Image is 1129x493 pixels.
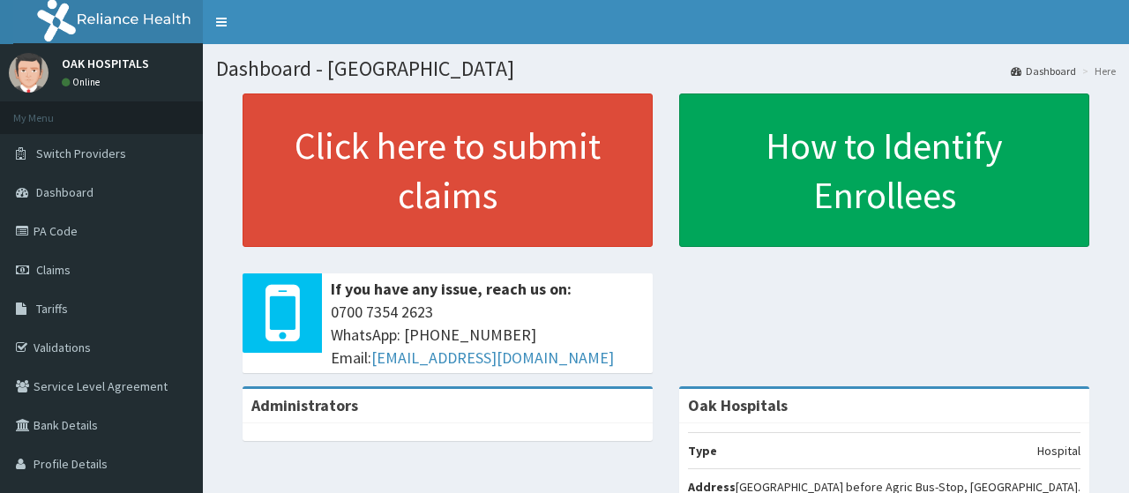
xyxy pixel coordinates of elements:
[679,93,1089,247] a: How to Identify Enrollees
[36,301,68,317] span: Tariffs
[36,146,126,161] span: Switch Providers
[1037,442,1080,459] p: Hospital
[36,184,93,200] span: Dashboard
[688,395,788,415] strong: Oak Hospitals
[331,279,572,299] b: If you have any issue, reach us on:
[62,57,149,70] p: OAK HOSPITALS
[1011,63,1076,78] a: Dashboard
[9,53,49,93] img: User Image
[688,443,717,459] b: Type
[216,57,1116,80] h1: Dashboard - [GEOGRAPHIC_DATA]
[371,347,614,368] a: [EMAIL_ADDRESS][DOMAIN_NAME]
[1078,63,1116,78] li: Here
[36,262,71,278] span: Claims
[331,301,644,369] span: 0700 7354 2623 WhatsApp: [PHONE_NUMBER] Email:
[243,93,653,247] a: Click here to submit claims
[251,395,358,415] b: Administrators
[62,76,104,88] a: Online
